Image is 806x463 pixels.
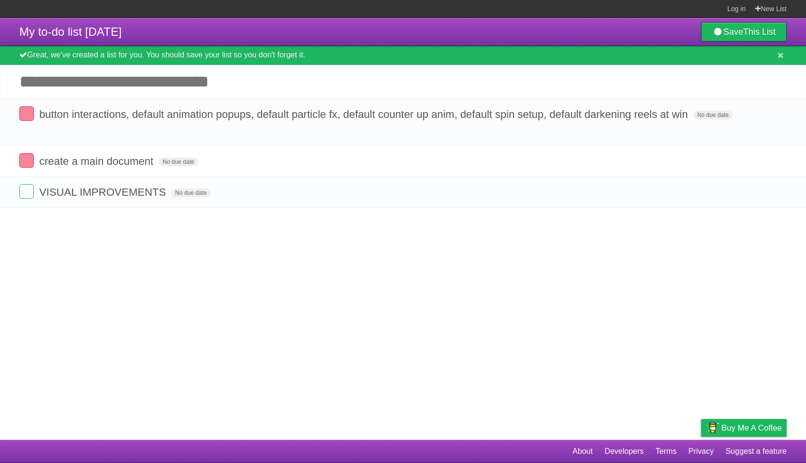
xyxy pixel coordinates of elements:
b: This List [743,27,776,37]
img: Buy me a coffee [706,420,719,436]
span: No due date [159,158,198,166]
span: My to-do list [DATE] [19,25,122,38]
label: Done [19,153,34,168]
a: Suggest a feature [726,442,787,461]
label: Done [19,106,34,121]
a: Privacy [689,442,714,461]
span: create a main document [39,155,156,167]
span: Buy me a coffee [721,420,782,436]
span: button interactions, default animation popups, default particle fx, default counter up anim, defa... [39,108,690,120]
a: Developers [604,442,644,461]
a: Buy me a coffee [701,419,787,437]
label: Done [19,184,34,199]
span: No due date [171,188,210,197]
a: SaveThis List [701,22,787,42]
a: Terms [656,442,677,461]
a: About [572,442,593,461]
span: No due date [693,111,733,119]
span: VISUAL IMPROVEMENTS [39,186,168,198]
